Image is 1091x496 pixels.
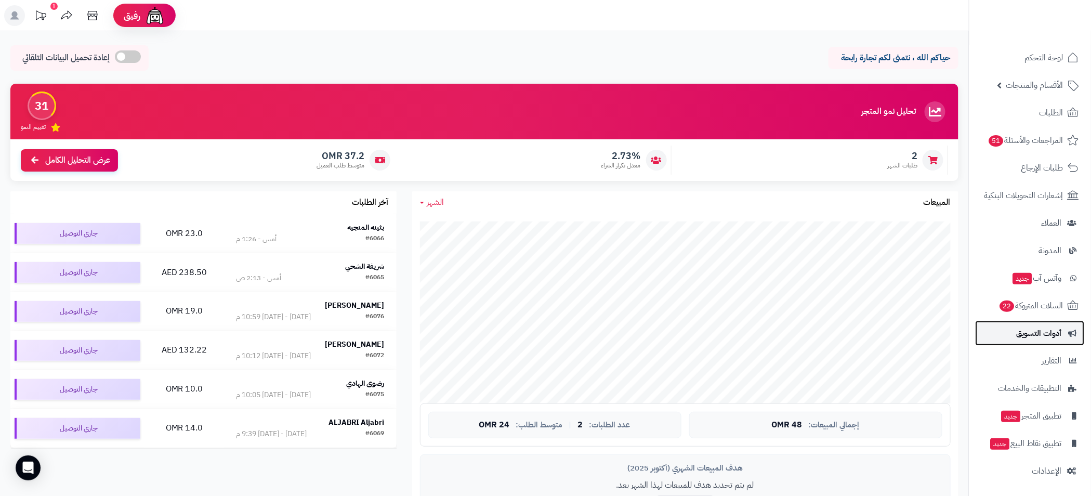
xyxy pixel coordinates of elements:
a: التقارير [976,348,1085,373]
span: التطبيقات والخدمات [998,381,1062,396]
img: logo-2.png [1020,28,1081,49]
span: متوسط طلب العميل [317,161,364,170]
p: لم يتم تحديد هدف للمبيعات لهذا الشهر بعد. [428,479,942,491]
a: تحديثات المنصة [28,5,54,29]
td: 238.50 AED [144,253,224,292]
span: أدوات التسويق [1017,326,1062,341]
a: عرض التحليل الكامل [21,149,118,172]
span: الأقسام والمنتجات [1006,78,1063,93]
span: 51 [989,135,1004,147]
div: جاري التوصيل [15,223,140,244]
span: 37.2 OMR [317,150,364,162]
span: 22 [1000,301,1015,312]
div: جاري التوصيل [15,418,140,439]
span: تقييم النمو [21,123,46,132]
div: 1 [50,3,58,10]
a: السلات المتروكة22 [976,293,1085,318]
a: الإعدادات [976,459,1085,484]
div: [DATE] - [DATE] 10:05 م [236,390,311,400]
a: التطبيقات والخدمات [976,376,1085,401]
div: جاري التوصيل [15,379,140,400]
span: تطبيق المتجر [1001,409,1062,423]
div: [DATE] - [DATE] 9:39 م [236,429,307,439]
div: #6076 [366,312,385,322]
strong: بثينه المنجيه [348,222,385,233]
strong: ALJABRI Aljabri [329,417,385,428]
div: [DATE] - [DATE] 10:59 م [236,312,311,322]
h3: تحليل نمو المتجر [861,107,916,116]
span: عرض التحليل الكامل [45,154,110,166]
div: #6075 [366,390,385,400]
p: حياكم الله ، نتمنى لكم تجارة رابحة [836,52,951,64]
span: | [569,421,572,429]
a: تطبيق المتجرجديد [976,403,1085,428]
span: جديد [1013,273,1032,284]
td: 14.0 OMR [144,409,224,448]
span: إعادة تحميل البيانات التلقائي [22,52,110,64]
strong: [PERSON_NAME] [325,339,385,350]
div: جاري التوصيل [15,340,140,361]
a: العملاء [976,211,1085,236]
span: معدل تكرار الشراء [601,161,641,170]
span: السلات المتروكة [999,298,1063,313]
span: الشهر [427,196,444,208]
span: 48 OMR [772,421,803,430]
span: 2.73% [601,150,641,162]
span: جديد [991,438,1010,450]
h3: المبيعات [923,198,951,207]
span: 2 [578,421,583,430]
span: جديد [1002,411,1021,422]
a: أدوات التسويق [976,321,1085,346]
div: جاري التوصيل [15,301,140,322]
span: عدد الطلبات: [589,421,630,429]
div: أمس - 2:13 ص [236,273,281,283]
div: #6069 [366,429,385,439]
span: لوحة التحكم [1025,50,1063,65]
h3: آخر الطلبات [352,198,389,207]
div: #6066 [366,234,385,244]
a: الشهر [420,197,444,208]
div: جاري التوصيل [15,262,140,283]
span: الإعدادات [1032,464,1062,478]
div: #6072 [366,351,385,361]
span: إشعارات التحويلات البنكية [984,188,1063,203]
span: المراجعات والأسئلة [988,133,1063,148]
span: الطلبات [1040,106,1063,120]
span: طلبات الإرجاع [1021,161,1063,175]
span: التقارير [1042,354,1062,368]
div: أمس - 1:26 م [236,234,277,244]
a: المراجعات والأسئلة51 [976,128,1085,153]
div: Open Intercom Messenger [16,455,41,480]
td: 23.0 OMR [144,214,224,253]
a: إشعارات التحويلات البنكية [976,183,1085,208]
span: 24 OMR [479,421,510,430]
div: #6065 [366,273,385,283]
strong: رضوى الهادي [347,378,385,389]
td: 19.0 OMR [144,292,224,331]
a: وآتس آبجديد [976,266,1085,291]
span: المدونة [1039,243,1062,258]
td: 10.0 OMR [144,370,224,409]
strong: [PERSON_NAME] [325,300,385,311]
span: متوسط الطلب: [516,421,563,429]
span: وآتس آب [1012,271,1062,285]
img: ai-face.png [144,5,165,26]
a: الطلبات [976,100,1085,125]
span: إجمالي المبيعات: [809,421,860,429]
a: طلبات الإرجاع [976,155,1085,180]
span: تطبيق نقاط البيع [990,436,1062,451]
a: المدونة [976,238,1085,263]
span: 2 [887,150,917,162]
div: [DATE] - [DATE] 10:12 م [236,351,311,361]
span: العملاء [1042,216,1062,230]
td: 132.22 AED [144,331,224,370]
span: رفيق [124,9,140,22]
strong: شريفة الشحي [346,261,385,272]
span: طلبات الشهر [887,161,917,170]
div: هدف المبيعات الشهري (أكتوبر 2025) [428,463,942,474]
a: لوحة التحكم [976,45,1085,70]
a: تطبيق نقاط البيعجديد [976,431,1085,456]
